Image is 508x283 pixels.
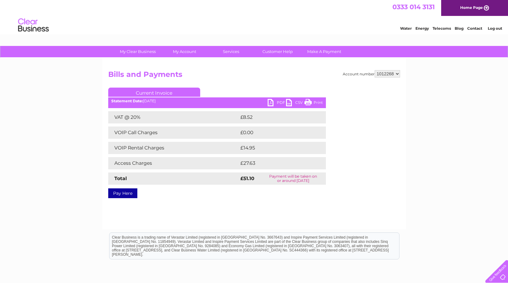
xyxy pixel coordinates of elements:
[108,88,200,97] a: Current Invoice
[343,70,400,77] div: Account number
[108,111,239,123] td: VAT @ 20%
[109,3,399,30] div: Clear Business is a trading name of Verastar Limited (registered in [GEOGRAPHIC_DATA] No. 3667643...
[239,142,313,154] td: £14.95
[400,26,412,31] a: Water
[433,26,451,31] a: Telecoms
[239,126,312,139] td: £0.00
[304,99,323,108] a: Print
[286,99,304,108] a: CSV
[159,46,210,57] a: My Account
[113,46,163,57] a: My Clear Business
[261,172,326,185] td: Payment will be taken on or around [DATE]
[415,26,429,31] a: Energy
[111,99,143,103] b: Statement Date:
[108,157,239,169] td: Access Charges
[467,26,482,31] a: Contact
[108,99,326,103] div: [DATE]
[239,157,313,169] td: £27.63
[108,70,400,82] h2: Bills and Payments
[108,188,137,198] a: Pay Here
[108,126,239,139] td: VOIP Call Charges
[18,16,49,35] img: logo.png
[299,46,349,57] a: Make A Payment
[108,142,239,154] td: VOIP Rental Charges
[252,46,303,57] a: Customer Help
[114,175,127,181] strong: Total
[268,99,286,108] a: PDF
[455,26,464,31] a: Blog
[239,111,311,123] td: £8.52
[206,46,256,57] a: Services
[488,26,502,31] a: Log out
[240,175,254,181] strong: £51.10
[392,3,435,11] a: 0333 014 3131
